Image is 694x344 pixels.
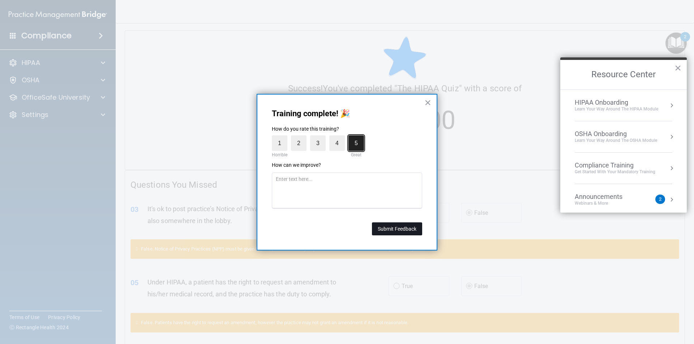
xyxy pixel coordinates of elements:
label: 2 [291,135,307,151]
button: Close [424,97,431,108]
div: Learn your way around the OSHA module [575,138,657,144]
label: 5 [348,135,364,151]
p: Training complete! 🎉 [272,109,422,118]
button: Close [674,62,681,74]
div: HIPAA Onboarding [575,99,658,106]
div: Resource Center [560,57,687,213]
div: Learn Your Way around the HIPAA module [575,106,658,112]
h2: Resource Center [560,60,687,90]
div: Announcements [575,193,637,201]
div: Get Started with your mandatory training [575,169,655,175]
div: Compliance Training [575,161,655,169]
label: 3 [310,135,326,151]
button: Submit Feedback [372,222,422,235]
div: Horrible [270,151,289,159]
label: 4 [329,135,345,151]
p: How can we improve? [272,162,422,169]
div: Great [348,151,364,159]
div: OSHA Onboarding [575,130,657,138]
p: How do you rate this training? [272,126,422,133]
div: Webinars & More [575,200,637,206]
label: 1 [272,135,287,151]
